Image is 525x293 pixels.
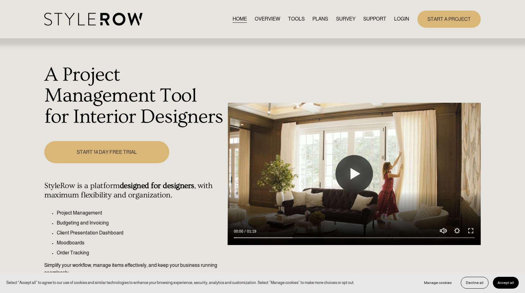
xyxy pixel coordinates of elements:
p: Project Management [57,209,224,217]
p: Select “Accept all” to agree to our use of cookies and similar technologies to enhance your brows... [6,280,354,286]
button: Accept all [493,277,519,289]
a: LOGIN [394,15,409,23]
div: Current time [234,228,245,234]
span: SUPPORT [363,15,386,23]
button: Manage cookies [419,277,456,289]
p: Client Presentation Dashboard [57,229,224,237]
strong: designed for designers [120,181,194,190]
a: PLANS [312,15,328,23]
a: TOOLS [288,15,305,23]
img: StyleRow [44,13,142,26]
input: Seek [234,235,474,240]
h1: A Project Management Tool for Interior Designers [44,64,224,128]
span: Decline all [466,281,484,285]
p: Order Tracking [57,249,224,257]
div: Duration [245,228,258,234]
button: Play [335,155,373,192]
a: START A PROJECT [417,11,481,28]
a: HOME [233,15,247,23]
button: Decline all [461,277,489,289]
a: OVERVIEW [255,15,280,23]
a: folder dropdown [363,15,386,23]
p: Budgeting and Invoicing [57,219,224,227]
h4: StyleRow is a platform , with maximum flexibility and organization. [44,181,224,200]
p: Simplify your workflow, manage items effectively, and keep your business running seamlessly. [44,262,224,276]
span: Accept all [498,281,514,285]
p: Moodboards [57,239,224,247]
span: Manage cookies [424,281,452,285]
a: START 14 DAY FREE TRIAL [44,141,169,163]
a: SURVEY [336,15,355,23]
